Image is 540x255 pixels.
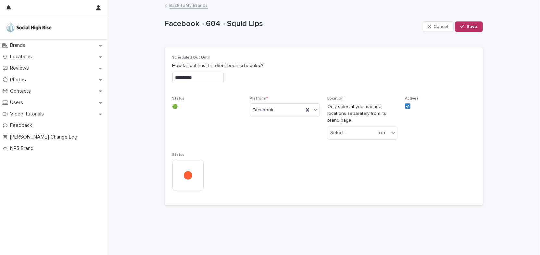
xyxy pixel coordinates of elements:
div: Select... [331,129,347,136]
p: Only select if you manage locations separately from its brand page. [328,103,397,124]
span: Status [172,97,185,101]
span: Save [467,24,478,29]
button: Cancel [423,21,454,32]
p: Users [7,100,28,106]
span: Facebook [253,107,274,114]
p: Reviews [7,65,34,71]
p: How far out has this client been scheduled? [172,62,475,69]
img: o5DnuTxEQV6sW9jFYBBf [5,21,53,34]
span: Active? [405,97,419,101]
p: Locations [7,54,37,60]
p: Video Tutorials [7,111,49,117]
p: Photos [7,77,31,83]
p: Facebook - 604 - Squid Lips [165,19,420,29]
p: [PERSON_NAME] Change Log [7,134,82,140]
p: NPS Brand [7,145,39,152]
span: Cancel [433,24,448,29]
p: Feedback [7,122,37,128]
p: Brands [7,42,31,48]
span: Platform [250,97,268,101]
a: Back toMy Brands [170,1,208,9]
button: Save [455,21,483,32]
p: 🟢 [172,103,242,110]
span: Location [328,97,344,101]
span: Status [172,153,185,157]
p: Contacts [7,88,36,94]
span: Scheduled Out Until [172,56,210,60]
